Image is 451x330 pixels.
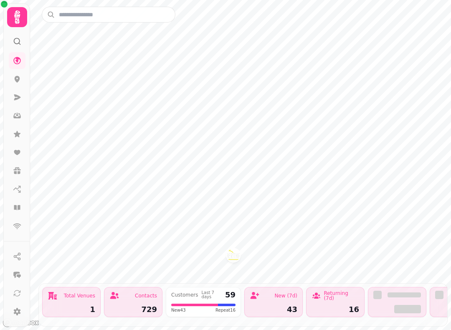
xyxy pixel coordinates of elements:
[109,306,157,313] div: 729
[171,292,198,297] div: Customers
[250,306,297,313] div: 43
[274,293,297,298] div: New (7d)
[202,291,222,299] div: Last 7 days
[64,293,95,298] div: Total Venues
[227,249,240,262] button: Bertha's Pizza
[215,307,236,313] span: Repeat 16
[3,318,39,327] a: Mapbox logo
[171,307,186,313] span: New 43
[312,306,359,313] div: 16
[225,291,236,299] div: 59
[227,249,240,264] div: Map marker
[48,306,95,313] div: 1
[135,293,157,298] div: Contacts
[324,291,359,301] div: Returning (7d)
